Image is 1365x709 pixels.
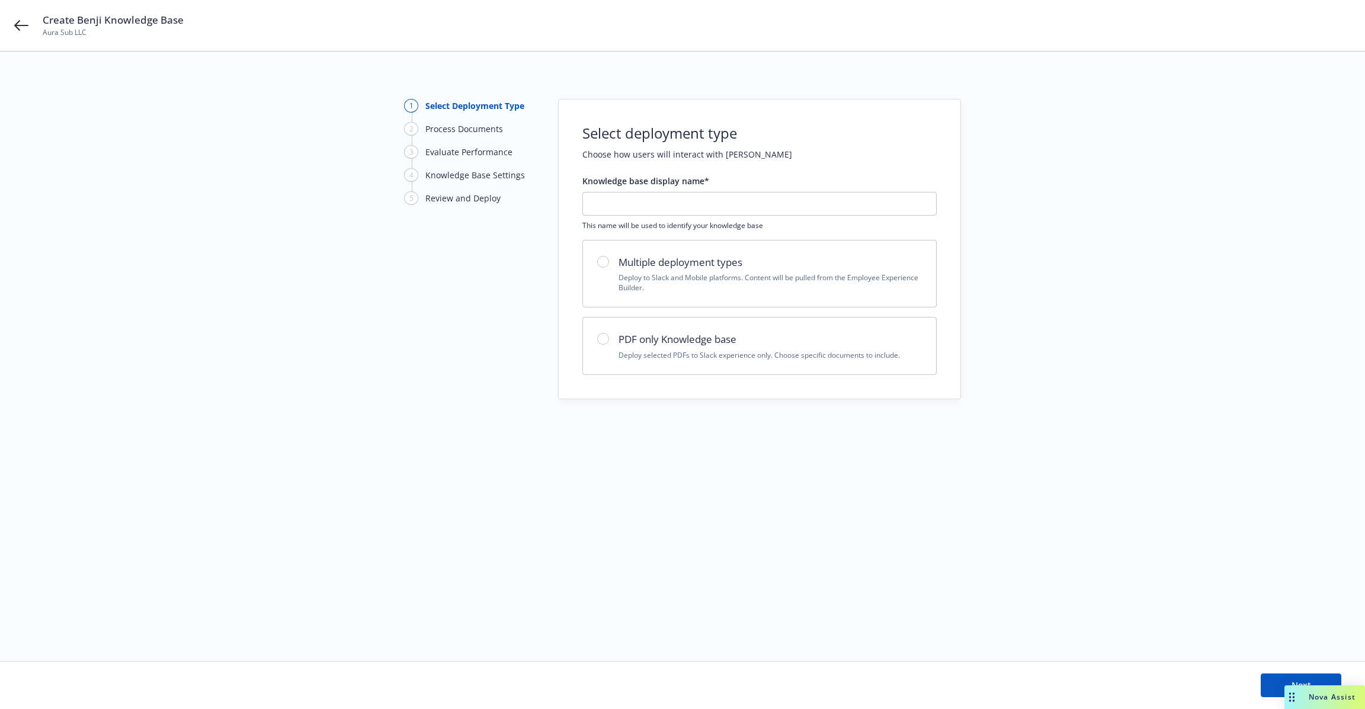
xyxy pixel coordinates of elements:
[1284,685,1299,709] div: Drag to move
[582,148,937,161] h2: Choose how users will interact with [PERSON_NAME]
[404,122,418,136] div: 2
[1261,673,1341,697] button: Next
[404,168,418,182] div: 4
[425,123,503,135] div: Process Documents
[425,100,524,112] div: Select Deployment Type
[1309,692,1356,702] span: Nova Assist
[404,191,418,205] div: 5
[619,272,922,293] p: Deploy to Slack and Mobile platforms. Content will be pulled from the Employee Experience Builder.
[582,123,737,143] h1: Select deployment type
[582,220,937,230] span: This name will be used to identify your knowledge base
[425,192,501,204] div: Review and Deploy
[1292,679,1311,691] span: Next
[425,169,525,181] div: Knowledge Base Settings
[404,145,418,159] div: 3
[619,350,922,360] p: Deploy selected PDFs to Slack experience only. Choose specific documents to include.
[619,332,922,347] h2: PDF only Knowledge base
[1284,685,1365,709] button: Nova Assist
[619,255,922,270] h2: Multiple deployment types
[404,99,418,113] div: 1
[425,146,512,158] div: Evaluate Performance
[43,13,184,27] span: Create Benji Knowledge Base
[43,27,184,38] span: Aura Sub LLC
[582,175,709,187] span: Knowledge base display name*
